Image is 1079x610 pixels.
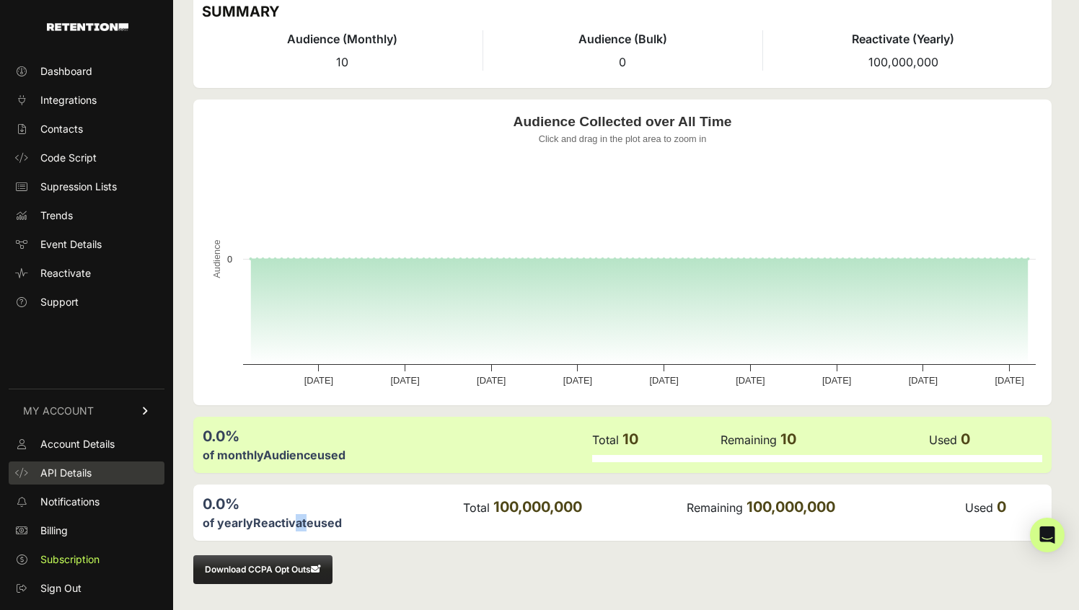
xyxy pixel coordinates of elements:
[203,494,462,514] div: 0.0%
[47,23,128,31] img: Retention.com
[9,548,164,571] a: Subscription
[721,433,777,447] label: Remaining
[909,375,938,386] text: [DATE]
[9,175,164,198] a: Supression Lists
[202,1,1043,22] h3: SUMMARY
[193,555,332,584] button: Download CCPA Opt Outs
[23,404,94,418] span: MY ACCOUNT
[40,266,91,280] span: Reactivate
[929,433,957,447] label: Used
[965,500,993,515] label: Used
[9,262,164,285] a: Reactivate
[304,375,333,386] text: [DATE]
[253,516,314,530] label: Reactivate
[736,375,765,386] text: [DATE]
[650,375,679,386] text: [DATE]
[9,233,164,256] a: Event Details
[995,375,1023,386] text: [DATE]
[592,433,619,447] label: Total
[822,375,851,386] text: [DATE]
[539,133,707,144] text: Click and drag in the plot area to zoom in
[227,254,232,265] text: 0
[211,239,222,278] text: Audience
[40,466,92,480] span: API Details
[40,523,68,538] span: Billing
[463,500,490,515] label: Total
[997,498,1006,516] span: 0
[687,500,743,515] label: Remaining
[336,55,348,69] span: 10
[483,30,763,48] h4: Audience (Bulk)
[203,514,462,531] div: of yearly used
[9,60,164,83] a: Dashboard
[40,437,115,451] span: Account Details
[40,495,100,509] span: Notifications
[40,295,79,309] span: Support
[9,118,164,141] a: Contacts
[9,519,164,542] a: Billing
[9,577,164,600] a: Sign Out
[390,375,419,386] text: [DATE]
[9,389,164,433] a: MY ACCOUNT
[9,89,164,112] a: Integrations
[493,498,582,516] span: 100,000,000
[40,64,92,79] span: Dashboard
[961,430,970,448] span: 0
[9,433,164,456] a: Account Details
[747,498,835,516] span: 100,000,000
[619,55,626,69] span: 0
[40,122,83,136] span: Contacts
[9,490,164,513] a: Notifications
[40,581,82,596] span: Sign Out
[9,461,164,485] a: API Details
[622,430,638,448] span: 10
[40,237,102,252] span: Event Details
[9,291,164,314] a: Support
[9,146,164,169] a: Code Script
[780,430,796,448] span: 10
[203,426,591,446] div: 0.0%
[40,208,73,223] span: Trends
[9,204,164,227] a: Trends
[563,375,592,386] text: [DATE]
[203,446,591,464] div: of monthly used
[40,552,100,567] span: Subscription
[868,55,938,69] span: 100,000,000
[202,30,483,48] h4: Audience (Monthly)
[202,108,1043,397] svg: Audience Collected over All Time
[40,151,97,165] span: Code Script
[514,114,732,129] text: Audience Collected over All Time
[40,180,117,194] span: Supression Lists
[40,93,97,107] span: Integrations
[477,375,506,386] text: [DATE]
[263,448,317,462] label: Audience
[1030,518,1065,552] div: Open Intercom Messenger
[763,30,1043,48] h4: Reactivate (Yearly)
